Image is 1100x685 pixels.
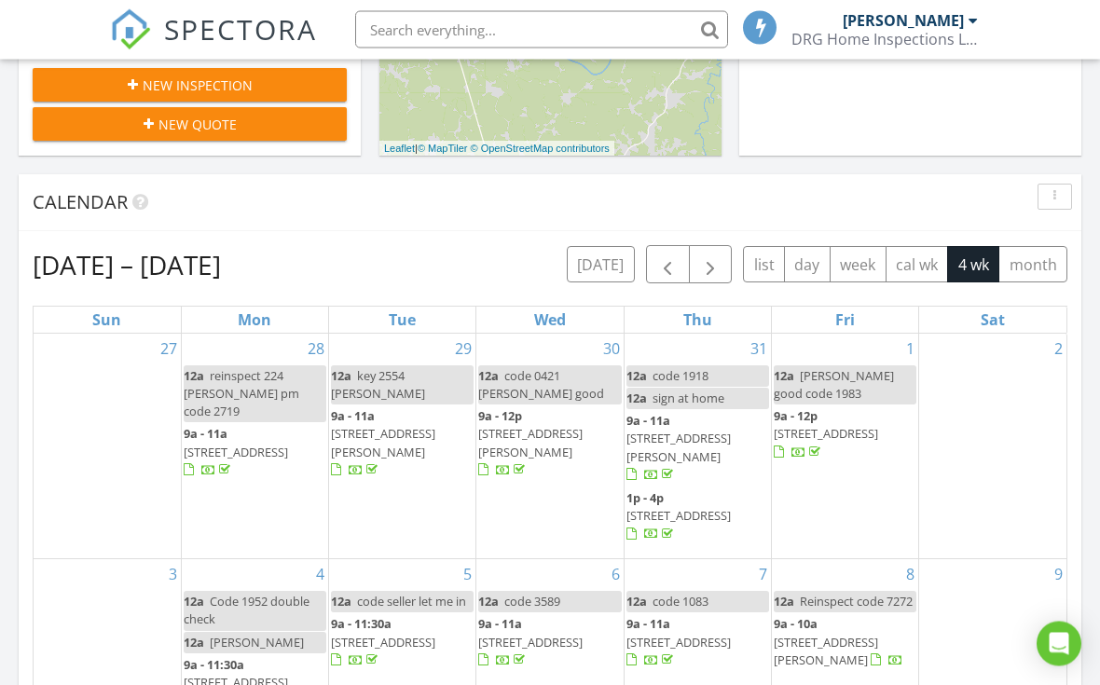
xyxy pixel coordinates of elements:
[329,335,476,560] td: Go to July 29, 2025
[747,335,771,364] a: Go to July 31, 2025
[919,335,1066,560] td: Go to August 2, 2025
[774,368,894,403] span: [PERSON_NAME] good code 1983
[184,594,204,610] span: 12a
[653,390,724,407] span: sign at home
[331,616,435,668] a: 9a - 11:30a [STREET_ADDRESS]
[800,594,913,610] span: Reinspect code 7272
[478,616,522,633] span: 9a - 11a
[331,408,375,425] span: 9a - 11a
[886,247,949,283] button: cal wk
[165,560,181,590] a: Go to August 3, 2025
[626,368,647,385] span: 12a
[181,335,328,560] td: Go to July 28, 2025
[653,594,708,610] span: code 1083
[33,69,347,103] button: New Inspection
[1037,622,1081,666] div: Open Intercom Messenger
[451,335,475,364] a: Go to July 29, 2025
[184,368,204,385] span: 12a
[646,246,690,284] button: Previous
[774,616,818,633] span: 9a - 10a
[774,426,878,443] span: [STREET_ADDRESS]
[478,426,583,460] span: [STREET_ADDRESS][PERSON_NAME]
[843,11,964,30] div: [PERSON_NAME]
[689,246,733,284] button: Next
[184,594,309,628] span: Code 1952 double check
[774,408,878,460] a: 9a - 12p [STREET_ADDRESS]
[379,142,614,158] div: |
[471,144,610,155] a: © OpenStreetMap contributors
[743,247,785,283] button: list
[626,635,731,651] span: [STREET_ADDRESS]
[626,490,731,542] a: 1p - 4p [STREET_ADDRESS]
[331,368,425,403] span: key 2554 [PERSON_NAME]
[331,368,351,385] span: 12a
[626,508,731,525] span: [STREET_ADDRESS]
[680,308,716,334] a: Thursday
[331,635,435,651] span: [STREET_ADDRESS]
[331,594,351,610] span: 12a
[184,657,244,674] span: 9a - 11:30a
[626,413,670,430] span: 9a - 11a
[89,308,125,334] a: Sunday
[110,25,317,64] a: SPECTORA
[947,247,999,283] button: 4 wk
[184,424,326,483] a: 9a - 11a [STREET_ADDRESS]
[774,408,818,425] span: 9a - 12p
[624,335,771,560] td: Go to July 31, 2025
[791,30,978,48] div: DRG Home Inspections LLC
[832,308,859,334] a: Friday
[143,76,253,96] span: New Inspection
[608,560,624,590] a: Go to August 6, 2025
[830,247,887,283] button: week
[478,635,583,651] span: [STREET_ADDRESS]
[626,390,647,407] span: 12a
[33,108,347,142] button: New Quote
[478,406,621,483] a: 9a - 12p [STREET_ADDRESS][PERSON_NAME]
[599,335,624,364] a: Go to July 30, 2025
[626,411,769,487] a: 9a - 11a [STREET_ADDRESS][PERSON_NAME]
[331,614,474,673] a: 9a - 11:30a [STREET_ADDRESS]
[184,426,288,478] a: 9a - 11a [STREET_ADDRESS]
[626,594,647,610] span: 12a
[476,335,624,560] td: Go to July 30, 2025
[774,635,878,669] span: [STREET_ADDRESS][PERSON_NAME]
[355,11,728,48] input: Search everything...
[478,408,522,425] span: 9a - 12p
[774,616,903,668] a: 9a - 10a [STREET_ADDRESS][PERSON_NAME]
[304,335,328,364] a: Go to July 28, 2025
[626,616,731,668] a: 9a - 11a [STREET_ADDRESS]
[331,426,435,460] span: [STREET_ADDRESS][PERSON_NAME]
[33,190,128,215] span: Calendar
[504,594,560,610] span: code 3589
[210,635,304,651] span: [PERSON_NAME]
[530,308,570,334] a: Wednesday
[1051,560,1066,590] a: Go to August 9, 2025
[357,594,466,610] span: code seller let me in
[184,368,299,420] span: reinspect 224 [PERSON_NAME] pm code 2719
[1051,335,1066,364] a: Go to August 2, 2025
[34,335,181,560] td: Go to July 27, 2025
[626,431,731,465] span: [STREET_ADDRESS][PERSON_NAME]
[774,614,916,673] a: 9a - 10a [STREET_ADDRESS][PERSON_NAME]
[567,247,635,283] button: [DATE]
[626,490,664,507] span: 1p - 4p
[653,368,708,385] span: code 1918
[626,413,731,484] a: 9a - 11a [STREET_ADDRESS][PERSON_NAME]
[312,560,328,590] a: Go to August 4, 2025
[478,368,604,403] span: code 0421 [PERSON_NAME] good
[184,426,227,443] span: 9a - 11a
[771,335,918,560] td: Go to August 1, 2025
[418,144,468,155] a: © MapTiler
[331,408,435,479] a: 9a - 11a [STREET_ADDRESS][PERSON_NAME]
[33,247,221,284] h2: [DATE] – [DATE]
[626,488,769,547] a: 1p - 4p [STREET_ADDRESS]
[902,560,918,590] a: Go to August 8, 2025
[784,247,831,283] button: day
[331,406,474,483] a: 9a - 11a [STREET_ADDRESS][PERSON_NAME]
[626,614,769,673] a: 9a - 11a [STREET_ADDRESS]
[184,445,288,461] span: [STREET_ADDRESS]
[184,635,204,651] span: 12a
[478,616,583,668] a: 9a - 11a [STREET_ADDRESS]
[774,594,794,610] span: 12a
[478,594,499,610] span: 12a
